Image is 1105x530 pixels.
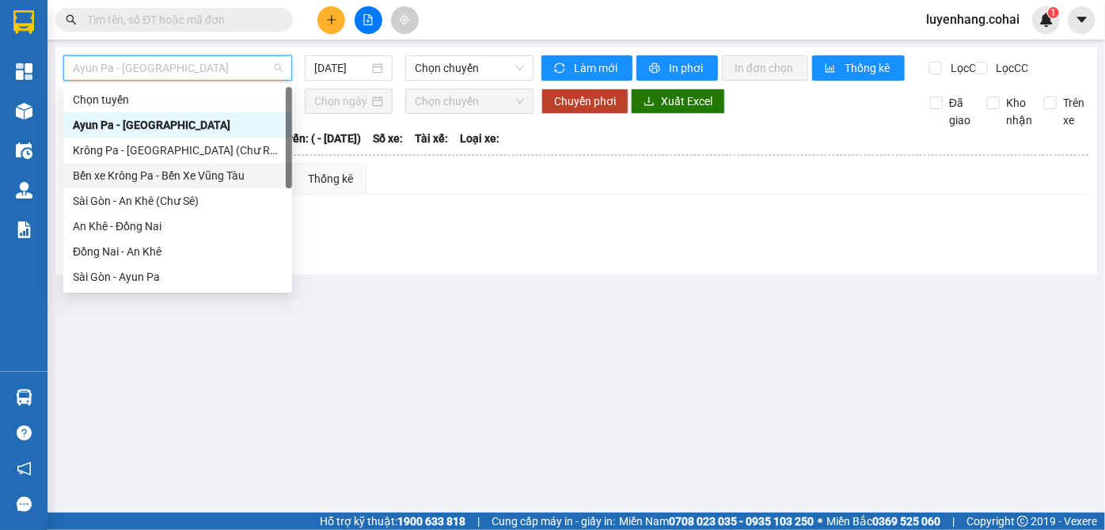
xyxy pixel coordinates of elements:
[397,515,465,528] strong: 1900 633 818
[87,11,274,28] input: Tìm tên, số ĐT hoặc mã đơn
[1039,13,1054,27] img: icon-new-feature
[990,59,1031,77] span: Lọc CC
[1050,7,1056,18] span: 1
[944,59,985,77] span: Lọc CR
[73,218,283,235] div: An Khê - Đồng Nai
[554,62,568,75] span: sync
[1017,516,1028,527] span: copyright
[872,515,940,528] strong: 0369 525 060
[1057,94,1091,129] span: Trên xe
[13,10,34,34] img: logo-vxr
[477,513,480,530] span: |
[314,93,369,110] input: Chọn ngày
[812,55,905,81] button: bar-chartThống kê
[17,426,32,441] span: question-circle
[541,55,632,81] button: syncLàm mới
[415,130,448,147] span: Tài xế:
[636,55,718,81] button: printerIn phơi
[16,389,32,406] img: warehouse-icon
[16,142,32,159] img: warehouse-icon
[73,91,283,108] div: Chọn tuyến
[16,182,32,199] img: warehouse-icon
[16,103,32,119] img: warehouse-icon
[415,56,524,80] span: Chọn chuyến
[16,63,32,80] img: dashboard-icon
[314,59,369,77] input: 14/08/2025
[391,6,419,34] button: aim
[66,14,77,25] span: search
[492,513,615,530] span: Cung cấp máy in - giấy in:
[722,55,808,81] button: In đơn chọn
[63,214,292,239] div: An Khê - Đồng Nai
[415,89,524,113] span: Chọn chuyến
[574,59,620,77] span: Làm mới
[17,461,32,476] span: notification
[73,142,283,159] div: Krông Pa - [GEOGRAPHIC_DATA] (Chư RCăm)
[1048,7,1059,18] sup: 1
[16,221,32,238] img: solution-icon
[845,59,892,77] span: Thống kê
[399,14,410,25] span: aim
[913,9,1032,29] span: luyenhang.cohai
[1000,94,1039,129] span: Kho nhận
[669,515,814,528] strong: 0708 023 035 - 0935 103 250
[73,192,283,210] div: Sài Gòn - An Khê (Chư Sê)
[355,6,382,34] button: file-add
[63,87,292,112] div: Chọn tuyến
[73,167,283,184] div: Bến xe Krông Pa - Bến Xe Vũng Tàu
[1075,13,1089,27] span: caret-down
[363,14,374,25] span: file-add
[320,513,465,530] span: Hỗ trợ kỹ thuật:
[63,239,292,264] div: Đồng Nai - An Khê
[268,130,361,147] span: Chuyến: ( - [DATE])
[63,188,292,214] div: Sài Gòn - An Khê (Chư Sê)
[63,138,292,163] div: Krông Pa - Sài Gòn (Chư RCăm)
[460,130,499,147] span: Loại xe:
[619,513,814,530] span: Miền Nam
[73,243,283,260] div: Đồng Nai - An Khê
[63,163,292,188] div: Bến xe Krông Pa - Bến Xe Vũng Tàu
[541,89,628,114] button: Chuyển phơi
[326,14,337,25] span: plus
[826,513,940,530] span: Miền Bắc
[1068,6,1096,34] button: caret-down
[818,518,822,524] span: ⚪️
[825,62,838,75] span: bar-chart
[373,130,403,147] span: Số xe:
[943,94,977,129] span: Đã giao
[308,170,353,187] div: Thống kê
[669,59,705,77] span: In phơi
[73,56,283,80] span: Ayun Pa - Sài Gòn
[73,116,283,134] div: Ayun Pa - [GEOGRAPHIC_DATA]
[649,62,663,75] span: printer
[317,6,345,34] button: plus
[63,264,292,290] div: Sài Gòn - Ayun Pa
[952,513,955,530] span: |
[73,268,283,286] div: Sài Gòn - Ayun Pa
[63,112,292,138] div: Ayun Pa - Sài Gòn
[17,497,32,512] span: message
[631,89,725,114] button: downloadXuất Excel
